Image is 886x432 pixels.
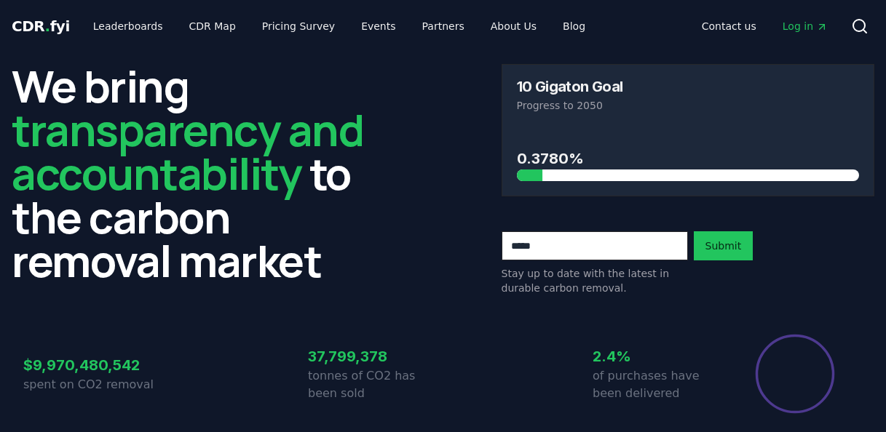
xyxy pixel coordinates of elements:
span: . [45,17,50,35]
a: CDR.fyi [12,16,70,36]
h3: 2.4% [593,345,728,367]
a: Blog [551,13,597,39]
a: Pricing Survey [250,13,347,39]
a: Log in [771,13,839,39]
span: Log in [783,19,828,33]
p: spent on CO2 removal [23,376,159,393]
h3: 10 Gigaton Goal [517,79,623,94]
span: CDR fyi [12,17,70,35]
a: Partners [411,13,476,39]
a: Events [349,13,407,39]
h3: 0.3780% [517,148,860,169]
div: Percentage of sales delivered [754,333,836,415]
button: Submit [694,231,754,260]
p: Progress to 2050 [517,98,860,113]
a: Contact us [690,13,768,39]
p: tonnes of CO2 has been sold [308,367,443,402]
span: transparency and accountability [12,100,363,203]
h2: We bring to the carbon removal market [12,64,385,282]
nav: Main [82,13,597,39]
a: About Us [479,13,548,39]
nav: Main [690,13,839,39]
p: Stay up to date with the latest in durable carbon removal. [502,266,688,295]
p: of purchases have been delivered [593,367,728,402]
h3: 37,799,378 [308,345,443,367]
a: Leaderboards [82,13,175,39]
h3: $9,970,480,542 [23,354,159,376]
a: CDR Map [178,13,248,39]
